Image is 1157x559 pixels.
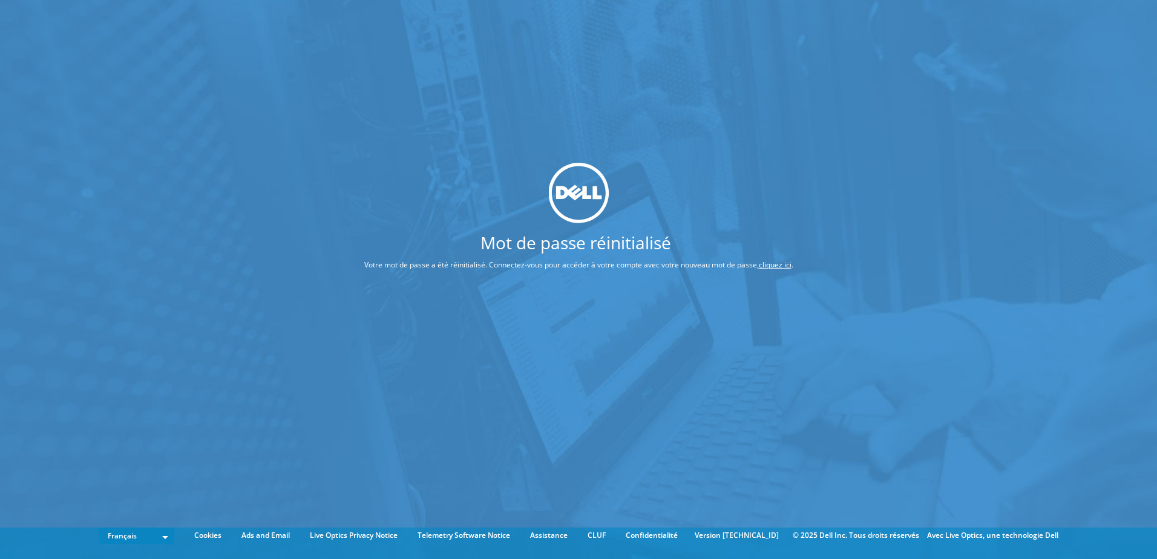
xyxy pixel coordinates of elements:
[578,529,615,542] a: CLUF
[232,529,299,542] a: Ads and Email
[319,234,833,251] h1: Mot de passe réinitialisé
[185,529,231,542] a: Cookies
[548,162,609,223] img: dell_svg_logo.svg
[617,529,687,542] a: Confidentialité
[787,529,925,542] li: © 2025 Dell Inc. Tous droits réservés
[689,529,785,542] li: Version [TECHNICAL_ID]
[927,529,1058,542] li: Avec Live Optics, une technologie Dell
[319,258,839,272] p: Votre mot de passe a été réinitialisé. Connectez-vous pour accéder à votre compte avec votre nouv...
[301,529,407,542] a: Live Optics Privacy Notice
[408,529,519,542] a: Telemetry Software Notice
[759,260,792,270] a: cliquez ici
[521,529,577,542] a: Assistance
